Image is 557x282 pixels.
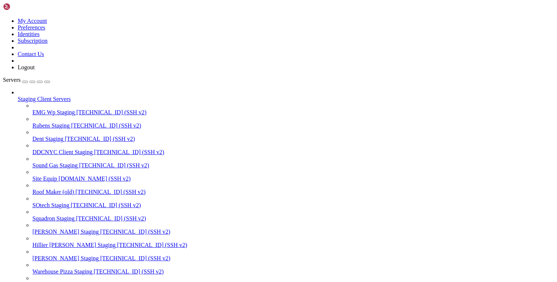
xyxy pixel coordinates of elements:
[97,60,124,65] span: [emitted]
[32,268,92,275] span: Warehouse Pizza Staging
[32,215,554,222] a: Squadron Staging [TECHNICAL_ID] (SSH v2)
[32,109,554,116] a: EMG Wp Staging [TECHNICAL_ID] (SSH v2)
[32,122,70,129] span: Rubens Staging
[18,96,71,102] span: Staging Client Servers
[18,64,35,70] a: Logout
[32,102,554,116] li: EMG Wp Staging [TECHNICAL_ID] (SSH v2)
[147,31,174,37] span: [emitted]
[32,136,554,142] a: Dent Staging [TECHNICAL_ID] (SSH v2)
[76,189,146,195] span: [TECHNICAL_ID] (SSH v2)
[32,195,554,209] li: SOtech Staging [TECHNICAL_ID] (SSH v2)
[18,38,48,44] a: Subscription
[32,116,554,129] li: Rubens Staging [TECHNICAL_ID] (SSH v2)
[3,20,461,25] x-row: 11% building modules 15/16 modules 1 active ...ker/resources/assets/styles/main.scssYou did not s...
[3,88,461,94] x-row: 3.08 kB customizer
[3,3,15,8] span: DONE
[71,202,141,208] span: [TECHNICAL_ID] (SSH v2)
[3,37,461,43] x-row: 161 bytes
[76,215,146,222] span: [TECHNICAL_ID] (SSH v2)
[433,43,463,48] span: 8:58:31 AM
[118,37,144,43] span: [emitted]
[94,268,164,275] span: [TECHNICAL_ID] (SSH v2)
[3,31,461,37] x-row: main
[3,8,50,14] span: yarn run v1.22.5
[65,136,135,142] span: [TECHNICAL_ID] (SSH v2)
[100,229,170,235] span: [TECHNICAL_ID] (SSH v2)
[32,156,554,169] li: Sound Gas Staging [TECHNICAL_ID] (SSH v2)
[85,71,103,77] span: 587 kB
[32,215,74,222] span: Squadron Staging
[3,83,461,88] x-row: 1.15 MB main
[32,71,77,77] span: styles/main.css
[3,43,15,48] span: DONE
[3,26,91,31] span: scripts/customizer_8faa0f45.js
[121,26,147,31] span: [emitted]
[32,242,116,248] span: Hillier [PERSON_NAME] Staging
[32,162,78,168] span: Sound Gas Staging
[326,100,329,105] div: (112, 17)
[32,248,554,262] li: [PERSON_NAME] Staging [TECHNICAL_ID] (SSH v2)
[112,20,115,25] span: 0
[124,71,127,77] span: 0
[3,88,65,94] span: scripts/[DOMAIN_NAME]
[32,255,554,262] a: [PERSON_NAME] Staging [TECHNICAL_ID] (SSH v2)
[32,129,554,142] li: Dent Staging [TECHNICAL_ID] (SSH v2)
[18,51,44,57] a: Contact Us
[32,175,554,182] a: Site Equip [DOMAIN_NAME] (SSH v2)
[88,88,115,94] span: [emitted]
[32,136,63,142] span: Dent Staging
[32,60,77,65] span: scripts/main.js
[3,60,461,65] x-row: 248 kB main
[94,149,164,155] span: [TECHNICAL_ID] (SSH v2)
[3,71,461,77] x-row: main
[32,175,57,182] span: Site Equip
[3,3,45,10] img: Shellngn
[3,77,461,83] x-row: 408 kB main
[32,209,554,222] li: Squadron Staging [TECHNICAL_ID] (SSH v2)
[3,3,461,8] x-row: : # yarn build
[18,96,554,102] a: Staging Client Servers
[100,255,170,261] span: [TECHNICAL_ID] (SSH v2)
[32,229,99,235] span: [PERSON_NAME] Staging
[32,109,75,115] span: EMG Wp Staging
[32,162,554,169] a: Sound Gas Staging [TECHNICAL_ID] (SSH v2)
[21,20,91,25] span: scripts/main_8faa0f45.js
[32,149,93,155] span: DDCNYC Client Staging
[32,149,554,156] a: DDCNYC Client Staging [TECHNICAL_ID] (SSH v2)
[79,162,149,168] span: [TECHNICAL_ID] (SSH v2)
[32,242,554,248] a: Hillier [PERSON_NAME] Staging [TECHNICAL_ID] (SSH v2)
[32,268,554,275] a: Warehouse Pizza Staging [TECHNICAL_ID] (SSH v2)
[3,49,461,54] x-row: : #
[3,100,203,105] span: root@roof-maker-production-2022-1646924051147-s-2vcpu-2gb-intel-lon1
[32,262,554,275] li: Warehouse Pizza Staging [TECHNICAL_ID] (SSH v2)
[18,24,45,31] a: Preferences
[32,142,554,156] li: DDCNYC Client Staging [TECHNICAL_ID] (SSH v2)
[100,83,103,88] span: 0
[76,109,146,115] span: [TECHNICAL_ID] (SSH v2)
[100,77,103,83] span: 0
[127,71,153,77] span: [emitted]
[32,169,554,182] li: Site Equip [DOMAIN_NAME] (SSH v2)
[18,3,109,8] span: Compiled successfully in 8187ms
[32,222,554,235] li: [PERSON_NAME] Staging [TECHNICAL_ID] (SSH v2)
[77,14,239,20] span: Asset Size Chunks Chunk Names
[206,100,327,105] span: /var/www/html/wp-content/themes/roofmaker
[3,26,461,31] x-row: oes nothing. Pick plugins for your case on [URL][DOMAIN_NAME] and use them in postcss.config.js.
[3,77,21,83] span: Servers
[3,31,461,37] x-row: 95% emitting
[59,37,91,43] span: assets.json
[32,189,554,195] a: Roof Maker (old) [TECHNICAL_ID] (SSH v2)
[100,66,127,71] span: [emitted]
[209,49,330,54] span: /var/www/html/wp-content/themes/roofmaker
[71,122,141,129] span: [TECHNICAL_ID] (SSH v2)
[15,66,77,71] span: scripts/customizer.js
[103,77,130,83] span: [emitted]
[32,235,554,248] li: Hillier [PERSON_NAME] Staging [TECHNICAL_ID] (SSH v2)
[3,94,461,100] x-row: Done in 7.43s.
[32,229,554,235] a: [PERSON_NAME] Staging [TECHNICAL_ID] (SSH v2)
[97,66,100,71] span: 1
[59,175,131,182] span: [DOMAIN_NAME] (SSH v2)
[94,60,97,65] span: 0
[32,202,554,209] a: SOtech Staging [TECHNICAL_ID] (SSH v2)
[3,14,209,20] span: $ webpack --progress --config resources/assets/build/webpack.config.js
